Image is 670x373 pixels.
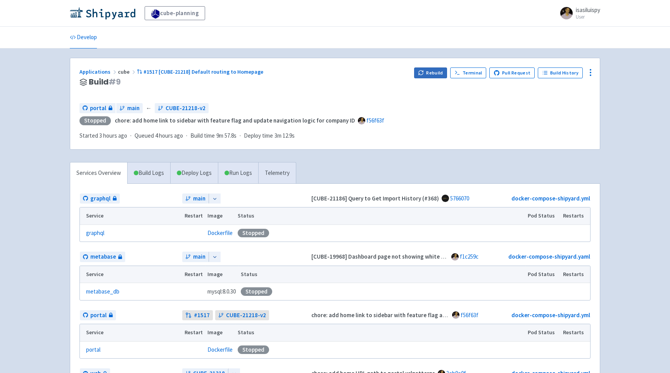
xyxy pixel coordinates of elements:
[207,346,233,353] a: Dockerfile
[193,252,205,261] span: main
[86,287,119,296] a: metabase_db
[182,207,205,224] th: Restart
[238,229,269,237] div: Stopped
[538,67,583,78] a: Build History
[99,132,127,139] time: 3 hours ago
[489,67,535,78] a: Pull Request
[70,7,135,19] img: Shipyard logo
[414,67,447,78] button: Rebuild
[90,194,111,203] span: graphql
[207,229,233,237] a: Dockerfile
[170,162,218,184] a: Deploy Logs
[235,324,525,341] th: Status
[145,6,205,20] a: cube-planning
[508,253,590,260] a: docker-compose-shipyard.yaml
[79,68,118,75] a: Applications
[86,345,100,354] a: portal
[556,7,600,19] a: isasiluispy User
[194,311,210,320] strong: # 1517
[166,104,205,113] span: CUBE-21218-v2
[511,311,590,319] a: docker-compose-shipyard.yml
[244,131,273,140] span: Deploy time
[241,287,272,296] div: Stopped
[190,131,215,140] span: Build time
[90,311,107,320] span: portal
[146,104,152,113] span: ←
[80,207,182,224] th: Service
[561,266,590,283] th: Restarts
[80,324,182,341] th: Service
[311,195,439,202] strong: [CUBE-21186] Query to Get Import History (#368)
[79,131,299,140] div: · · ·
[576,14,600,19] small: User
[155,103,209,114] a: CUBE-21218-v2
[182,193,209,204] a: main
[258,162,296,184] a: Telemetry
[460,253,478,260] a: f1c259c
[182,266,205,283] th: Restart
[561,207,590,224] th: Restarts
[89,78,121,86] span: Build
[218,162,258,184] a: Run Logs
[311,253,487,260] strong: [CUBE-19968] Dashboard page not showing white background (#83)
[226,311,266,320] span: CUBE-21218-v2
[79,116,111,125] div: Stopped
[182,252,209,262] a: main
[511,195,590,202] a: docker-compose-shipyard.yml
[450,195,469,202] a: 5766070
[155,132,183,139] time: 4 hours ago
[238,266,525,283] th: Status
[461,311,478,319] a: f56f63f
[80,310,116,321] a: portal
[576,6,600,14] span: isasiluispy
[205,207,235,224] th: Image
[115,117,355,124] strong: chore: add home link to sidebar with feature flag and update navigation logic for company ID
[311,311,552,319] strong: chore: add home link to sidebar with feature flag and update navigation logic for company ID
[70,27,97,48] a: Develop
[116,103,143,114] a: main
[90,252,116,261] span: metabase
[235,207,525,224] th: Status
[79,103,116,114] a: portal
[182,324,205,341] th: Restart
[182,310,213,321] a: #1517
[525,324,561,341] th: Pod Status
[205,324,235,341] th: Image
[86,229,104,238] a: graphql
[207,287,236,296] span: mysql:8.0.30
[238,345,269,354] div: Stopped
[366,117,384,124] a: f56f63f
[193,194,205,203] span: main
[127,104,140,113] span: main
[135,132,183,139] span: Queued
[205,266,238,283] th: Image
[80,193,120,204] a: graphql
[80,266,182,283] th: Service
[118,68,137,75] span: cube
[275,131,295,140] span: 3m 12.9s
[216,131,237,140] span: 9m 57.8s
[561,324,590,341] th: Restarts
[128,162,170,184] a: Build Logs
[90,104,106,113] span: portal
[137,68,264,75] a: #1517 [CUBE-21218] Default routing to Homepage
[70,162,127,184] a: Services Overview
[109,76,121,87] span: # 9
[525,207,561,224] th: Pod Status
[79,132,127,139] span: Started
[215,310,269,321] a: CUBE-21218-v2
[525,266,561,283] th: Pod Status
[450,67,486,78] a: Terminal
[80,252,125,262] a: metabase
